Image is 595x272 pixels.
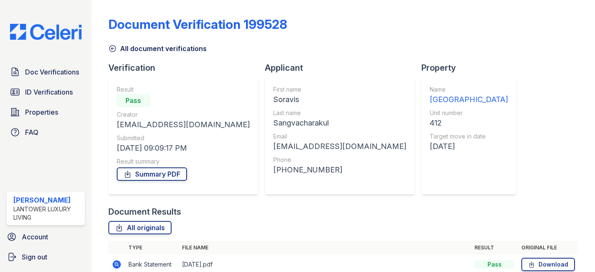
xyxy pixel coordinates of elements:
div: Submitted [117,134,250,142]
div: Target move in date [430,132,508,141]
span: ID Verifications [25,87,73,97]
div: Sangvacharakul [273,117,406,129]
span: FAQ [25,127,38,137]
div: [DATE] 09:09:17 PM [117,142,250,154]
div: Soravis [273,94,406,105]
a: Download [521,258,575,271]
a: All document verifications [108,44,207,54]
div: [GEOGRAPHIC_DATA] [430,94,508,105]
div: Email [273,132,406,141]
div: Lantower Luxury Living [13,205,82,222]
span: Sign out [22,252,47,262]
div: [PERSON_NAME] [13,195,82,205]
div: [EMAIL_ADDRESS][DOMAIN_NAME] [273,141,406,152]
a: All originals [108,221,172,234]
div: [PHONE_NUMBER] [273,164,406,176]
th: File name [179,241,471,254]
div: Applicant [265,62,421,74]
img: CE_Logo_Blue-a8612792a0a2168367f1c8372b55b34899dd931a85d93a1a3d3e32e68fde9ad4.png [3,24,88,40]
div: Pass [474,260,515,269]
div: Document Verification 199528 [108,17,287,32]
span: Account [22,232,48,242]
a: Doc Verifications [7,64,85,80]
div: 412 [430,117,508,129]
th: Original file [518,241,578,254]
div: Verification [108,62,265,74]
div: [DATE] [430,141,508,152]
div: Result [117,85,250,94]
a: Account [3,228,88,245]
a: Summary PDF [117,167,187,181]
div: Result summary [117,157,250,166]
span: Doc Verifications [25,67,79,77]
a: Properties [7,104,85,121]
div: Property [421,62,523,74]
a: FAQ [7,124,85,141]
span: Properties [25,107,58,117]
a: Name [GEOGRAPHIC_DATA] [430,85,508,105]
div: Pass [117,94,150,107]
div: Creator [117,110,250,119]
th: Type [125,241,179,254]
th: Result [471,241,518,254]
div: First name [273,85,406,94]
a: ID Verifications [7,84,85,100]
a: Sign out [3,249,88,265]
div: [EMAIL_ADDRESS][DOMAIN_NAME] [117,119,250,131]
div: Document Results [108,206,181,218]
div: Phone [273,156,406,164]
div: Last name [273,109,406,117]
div: Name [430,85,508,94]
div: Unit number [430,109,508,117]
